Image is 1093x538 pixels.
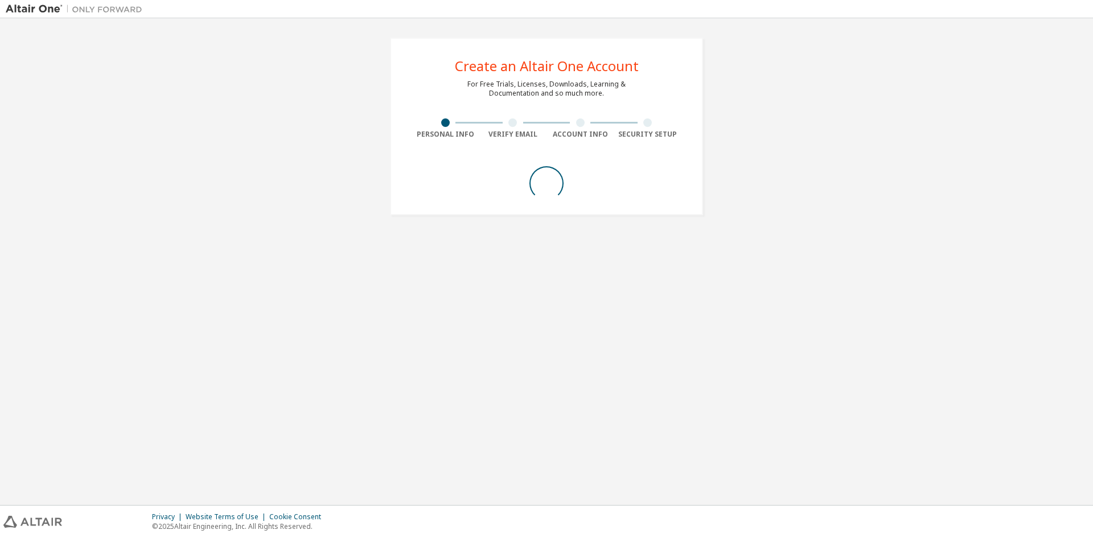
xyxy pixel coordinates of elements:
[412,130,479,139] div: Personal Info
[546,130,614,139] div: Account Info
[6,3,148,15] img: Altair One
[455,59,639,73] div: Create an Altair One Account
[152,521,328,531] p: © 2025 Altair Engineering, Inc. All Rights Reserved.
[186,512,269,521] div: Website Terms of Use
[614,130,682,139] div: Security Setup
[3,516,62,528] img: altair_logo.svg
[152,512,186,521] div: Privacy
[467,80,626,98] div: For Free Trials, Licenses, Downloads, Learning & Documentation and so much more.
[269,512,328,521] div: Cookie Consent
[479,130,547,139] div: Verify Email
